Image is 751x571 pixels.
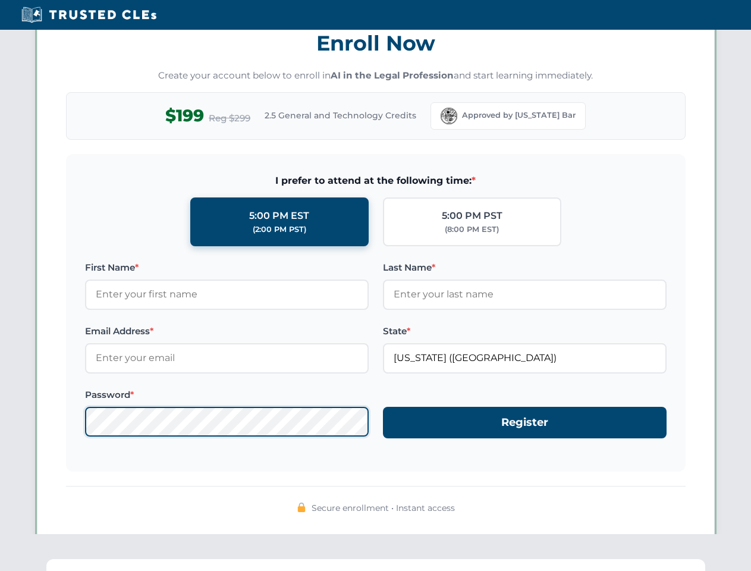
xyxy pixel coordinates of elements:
[18,6,160,24] img: Trusted CLEs
[441,108,457,124] img: Florida Bar
[66,69,686,83] p: Create your account below to enroll in and start learning immediately.
[209,111,250,126] span: Reg $299
[383,280,667,309] input: Enter your last name
[462,109,576,121] span: Approved by [US_STATE] Bar
[383,324,667,338] label: State
[297,503,306,512] img: 🔒
[85,388,369,402] label: Password
[383,261,667,275] label: Last Name
[249,208,309,224] div: 5:00 PM EST
[66,24,686,62] h3: Enroll Now
[253,224,306,236] div: (2:00 PM PST)
[85,324,369,338] label: Email Address
[265,109,416,122] span: 2.5 General and Technology Credits
[85,343,369,373] input: Enter your email
[312,501,455,514] span: Secure enrollment • Instant access
[383,407,667,438] button: Register
[442,208,502,224] div: 5:00 PM PST
[331,70,454,81] strong: AI in the Legal Profession
[165,102,204,129] span: $199
[85,173,667,189] span: I prefer to attend at the following time:
[85,280,369,309] input: Enter your first name
[383,343,667,373] input: Florida (FL)
[85,261,369,275] label: First Name
[445,224,499,236] div: (8:00 PM EST)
